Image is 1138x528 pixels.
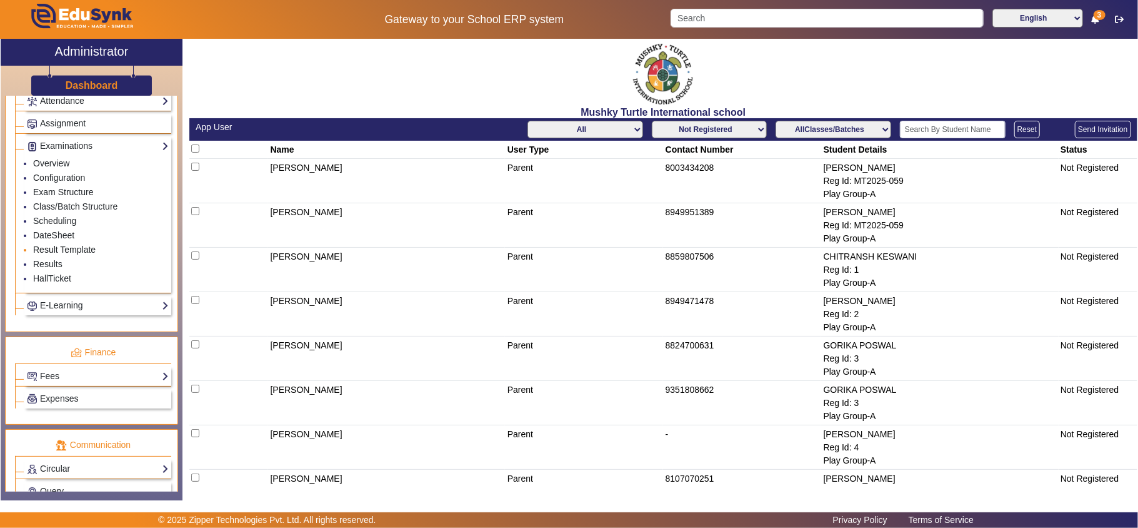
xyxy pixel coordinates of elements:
[663,425,821,470] td: -
[1014,121,1040,138] button: Reset
[33,158,69,168] a: Overview
[1059,159,1137,203] td: Not Registered
[1059,292,1137,337] td: Not Registered
[268,470,505,514] td: [PERSON_NAME]
[663,337,821,381] td: 8824700631
[65,79,119,92] a: Dashboard
[824,454,1056,467] div: Play Group-A
[268,425,505,470] td: [PERSON_NAME]
[824,263,1056,277] div: Reg Id: 1
[33,201,117,211] a: Class/Batch Structure
[663,248,821,292] td: 8859807506
[663,292,821,337] td: 8949471478
[55,44,129,59] h2: Administrator
[268,381,505,425] td: [PERSON_NAME]
[824,232,1056,245] div: Play Group-A
[824,485,1056,499] div: Reg Id: 9
[40,393,78,404] span: Expenses
[632,42,694,106] img: f2cfa3ea-8c3d-4776-b57d-4b8cb03411bc
[268,159,505,203] td: [PERSON_NAME]
[27,484,169,499] a: Query
[824,161,1056,175] div: [PERSON_NAME]
[824,441,1056,454] div: Reg Id: 4
[824,428,1056,441] div: [PERSON_NAME]
[1059,425,1137,470] td: Not Registered
[71,347,82,358] img: finance.png
[291,13,657,26] h5: Gateway to your School ERP system
[189,106,1137,118] h2: Mushky Turtle International school
[15,346,171,359] p: Finance
[902,512,980,528] a: Terms of Service
[824,308,1056,321] div: Reg Id: 2
[15,439,171,452] p: Communication
[268,292,505,337] td: [PERSON_NAME]
[33,273,71,283] a: HallTicket
[663,203,821,248] td: 8949951389
[268,248,505,292] td: [PERSON_NAME]
[1075,121,1131,138] button: Send Invitation
[505,203,663,248] td: Parent
[1059,248,1137,292] td: Not Registered
[33,230,74,240] a: DateSheet
[663,381,821,425] td: 9351808662
[505,470,663,514] td: Parent
[824,321,1056,334] div: Play Group-A
[505,159,663,203] td: Parent
[824,352,1056,365] div: Reg Id: 3
[824,250,1056,263] div: CHITRANSH KESWANI
[824,175,1056,188] div: Reg Id: MT2025-059
[663,470,821,514] td: 8107070251
[505,337,663,381] td: Parent
[1059,141,1137,159] th: Status
[40,486,64,496] span: Query
[824,277,1056,290] div: Play Group-A
[66,79,118,91] h3: Dashboard
[268,141,505,159] th: Name
[671,9,984,28] input: Search
[27,392,169,406] a: Expenses
[505,292,663,337] td: Parent
[27,487,37,497] img: Support-tickets.png
[505,381,663,425] td: Parent
[268,337,505,381] td: [PERSON_NAME]
[1059,381,1137,425] td: Not Registered
[1059,337,1137,381] td: Not Registered
[824,383,1056,397] div: GORIKA POSWAL
[505,425,663,470] td: Parent
[505,248,663,292] td: Parent
[33,245,96,255] a: Result Template
[33,216,76,226] a: Scheduling
[663,159,821,203] td: 8003434208
[821,141,1058,159] th: Student Details
[663,141,821,159] th: Contact Number
[268,203,505,248] td: [PERSON_NAME]
[1094,10,1106,20] span: 3
[27,116,169,131] a: Assignment
[824,219,1056,232] div: Reg Id: MT2025-059
[824,397,1056,410] div: Reg Id: 3
[824,410,1056,423] div: Play Group-A
[27,394,37,404] img: Payroll.png
[900,121,1006,138] input: Search By Student Name
[824,188,1056,201] div: Play Group-A
[33,173,85,183] a: Configuration
[824,295,1056,308] div: [PERSON_NAME]
[56,440,67,451] img: communication.png
[33,187,93,197] a: Exam Structure
[827,512,894,528] a: Privacy Policy
[33,259,62,269] a: Results
[1,39,182,66] a: Administrator
[27,119,37,129] img: Assignments.png
[158,514,376,527] p: © 2025 Zipper Technologies Pvt. Ltd. All rights reserved.
[824,339,1056,352] div: GORIKA POSWAL
[1059,470,1137,514] td: Not Registered
[505,141,663,159] th: User Type
[1059,203,1137,248] td: Not Registered
[824,206,1056,219] div: [PERSON_NAME]
[196,121,657,134] div: App User
[824,365,1056,378] div: Play Group-A
[824,472,1056,485] div: [PERSON_NAME]
[40,118,86,128] span: Assignment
